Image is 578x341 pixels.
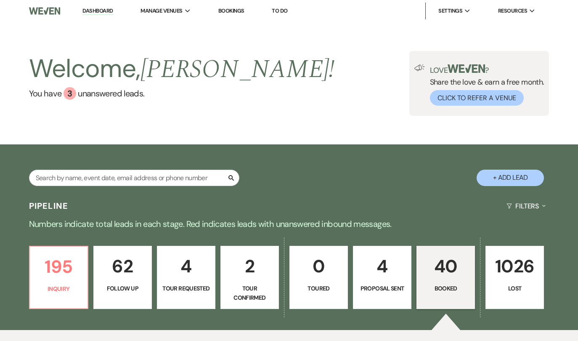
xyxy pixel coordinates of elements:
[29,170,239,186] input: Search by name, event date, email address or phone number
[477,170,544,186] button: + Add Lead
[220,246,279,309] a: 2Tour Confirmed
[64,87,76,100] div: 3
[141,7,182,15] span: Manage Venues
[29,87,335,100] a: You have 3 unanswered leads.
[29,51,335,87] h2: Welcome,
[218,7,244,14] a: Bookings
[272,7,287,14] a: To Do
[448,64,485,73] img: weven-logo-green.svg
[162,284,210,293] p: Tour Requested
[157,246,215,309] a: 4Tour Requested
[141,50,335,89] span: [PERSON_NAME] !
[416,246,475,309] a: 40Booked
[491,252,538,280] p: 1026
[430,90,524,106] button: Click to Refer a Venue
[35,253,82,281] p: 195
[414,64,425,71] img: loud-speaker-illustration.svg
[295,252,342,280] p: 0
[29,2,61,20] img: Weven Logo
[438,7,462,15] span: Settings
[491,284,538,293] p: Lost
[485,246,544,309] a: 1026Lost
[353,246,411,309] a: 4Proposal Sent
[35,284,82,293] p: Inquiry
[295,284,342,293] p: Toured
[226,284,273,303] p: Tour Confirmed
[289,246,348,309] a: 0Toured
[358,284,406,293] p: Proposal Sent
[425,64,544,106] div: Share the love & earn a free month.
[29,246,88,309] a: 195Inquiry
[503,195,549,217] button: Filters
[358,252,406,280] p: 4
[93,246,152,309] a: 62Follow Up
[99,252,146,280] p: 62
[99,284,146,293] p: Follow Up
[82,7,113,15] a: Dashboard
[422,252,469,280] p: 40
[162,252,210,280] p: 4
[29,200,69,212] h3: Pipeline
[430,64,544,74] p: Love ?
[498,7,527,15] span: Resources
[226,252,273,280] p: 2
[422,284,469,293] p: Booked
